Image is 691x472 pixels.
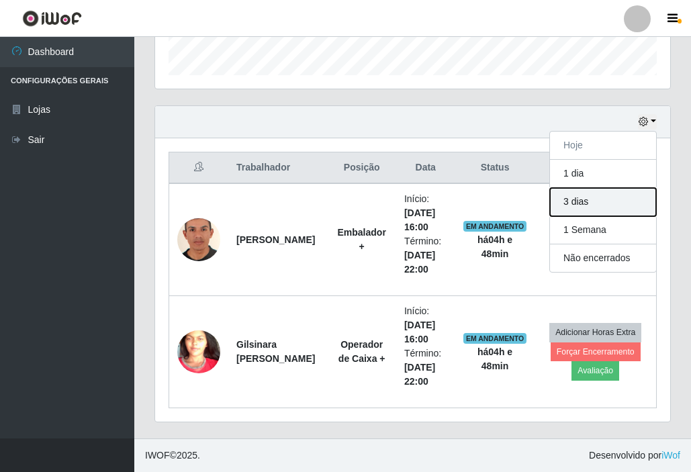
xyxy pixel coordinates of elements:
[589,449,680,463] span: Desenvolvido por
[145,450,170,461] span: IWOF
[177,305,220,399] img: 1630764060757.jpeg
[404,320,435,344] time: [DATE] 16:00
[550,188,656,216] button: 3 dias
[661,450,680,461] a: iWof
[463,221,527,232] span: EM ANDAMENTO
[549,323,641,342] button: Adicionar Horas Extra
[404,250,435,275] time: [DATE] 22:00
[338,227,386,252] strong: Embalador +
[177,209,220,271] img: 1753979789562.jpeg
[463,333,527,344] span: EM ANDAMENTO
[22,10,82,27] img: CoreUI Logo
[550,132,656,160] button: Hoje
[236,234,315,245] strong: [PERSON_NAME]
[145,449,200,463] span: © 2025 .
[236,339,315,364] strong: Gilsinara [PERSON_NAME]
[404,207,435,232] time: [DATE] 16:00
[404,362,435,387] time: [DATE] 22:00
[550,216,656,244] button: 1 Semana
[550,160,656,188] button: 1 dia
[404,346,447,389] li: Término:
[455,152,535,184] th: Status
[396,152,455,184] th: Data
[535,152,656,184] th: Opções
[477,346,512,371] strong: há 04 h e 48 min
[477,234,512,259] strong: há 04 h e 48 min
[327,152,396,184] th: Posição
[338,339,385,364] strong: Operador de Caixa +
[404,304,447,346] li: Início:
[550,244,656,272] button: Não encerrados
[404,192,447,234] li: Início:
[571,361,619,380] button: Avaliação
[228,152,327,184] th: Trabalhador
[404,234,447,277] li: Término:
[551,342,641,361] button: Forçar Encerramento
